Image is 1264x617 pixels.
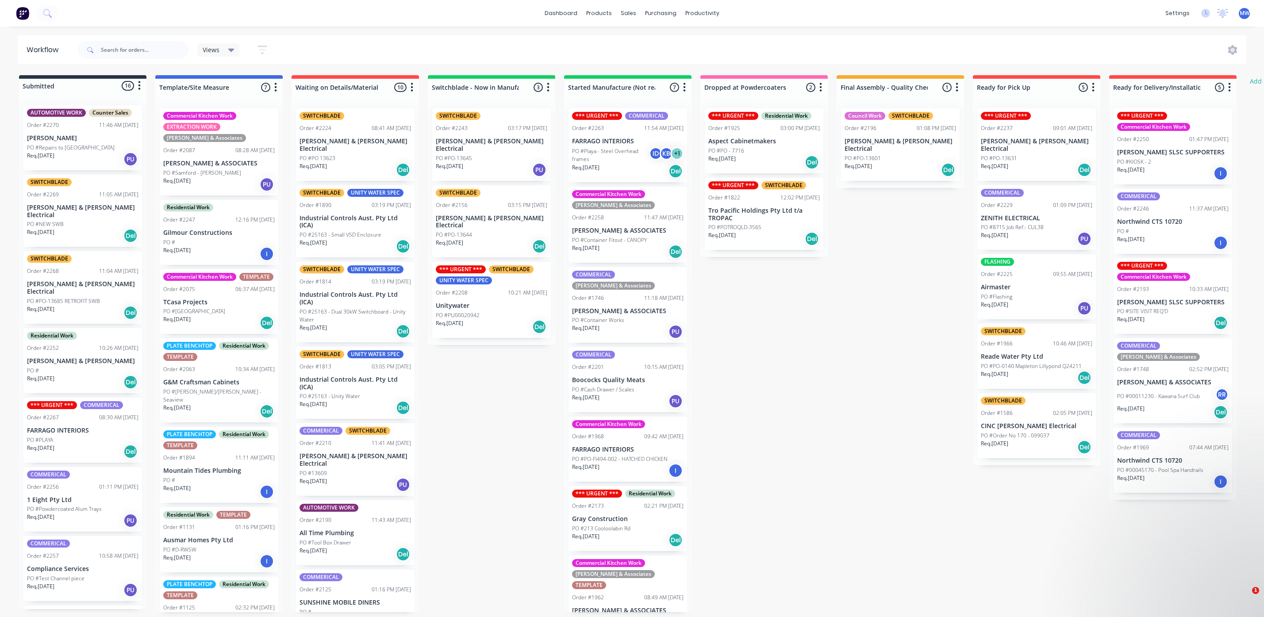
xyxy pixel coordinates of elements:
[163,307,225,315] p: PO #[GEOGRAPHIC_DATA]
[163,454,195,462] div: Order #1894
[372,439,411,447] div: 11:41 AM [DATE]
[1114,428,1232,493] div: COMMERICALOrder #196907:44 AM [DATE]Northwind CTS 10720PO #00045170 - Pool Spa HandrailsReq.[DATE]I
[1117,444,1149,452] div: Order #1969
[1117,227,1129,235] p: PO #
[981,432,1049,440] p: PO #Order No 170 - 099037
[27,280,138,295] p: [PERSON_NAME] & [PERSON_NAME] Electrical
[27,427,138,434] p: FARRAGO INTERIORS
[981,154,1017,162] p: PO #PO-13631
[27,332,77,340] div: Residential Work
[569,417,687,482] div: Commercial Kitchen WorkOrder #196809:42 AM [DATE]FARRAGO INTERIORSPO #PO-FI494-002 - HATCHED CHIC...
[572,433,604,441] div: Order #1968
[300,189,344,197] div: SWITCHBLADE
[1077,232,1091,246] div: PU
[436,189,480,197] div: SWITCHBLADE
[572,351,615,359] div: COMMERICAL
[300,112,344,120] div: SWITCHBLADE
[572,455,668,463] p: PO #PO-FI494-002 - HATCHED CHICKEN
[300,201,331,209] div: Order #1890
[300,308,411,324] p: PO #25163 - Dual 30kW Switchboard - Unity Water
[845,162,872,170] p: Req. [DATE]
[705,178,823,250] div: *** URGENT ***SWITCHBLADEOrder #182212:02 PM [DATE]Tro Pacific Holdings Pty Ltd t/a TROPACPO #POT...
[981,327,1026,335] div: SWITCHBLADE
[396,239,410,253] div: Del
[80,401,123,409] div: COMMERICAL
[668,245,683,259] div: Del
[163,315,191,323] p: Req. [DATE]
[572,147,649,163] p: PO #Playa - Steel Overhead frames
[163,216,195,224] div: Order #2247
[163,203,213,211] div: Residential Work
[572,420,645,428] div: Commercial Kitchen Work
[708,124,740,132] div: Order #1925
[625,112,668,120] div: COMMERICAL
[981,440,1008,448] p: Req. [DATE]
[572,236,647,244] p: PO #Container Fitout - CANOPY
[1114,338,1232,423] div: COMMERICAL[PERSON_NAME] & AssociatesOrder #174802:52 PM [DATE][PERSON_NAME] & ASSOCIATESPO #00011...
[163,134,246,142] div: [PERSON_NAME] & Associates
[163,246,191,254] p: Req. [DATE]
[260,316,274,330] div: Del
[1117,299,1229,306] p: [PERSON_NAME] SLSC SUPPORTERS
[27,220,64,228] p: PO #NEW SWB
[23,328,142,393] div: Residential WorkOrder #225210:26 AM [DATE][PERSON_NAME] & [PERSON_NAME]PO #Req.[DATE]Del
[432,108,551,181] div: SWITCHBLADEOrder #224303:17 PM [DATE][PERSON_NAME] & [PERSON_NAME] ElectricalPO #PO-13645Req.[DAT...
[163,112,236,120] div: Commercial Kitchen Work
[235,365,275,373] div: 10:34 AM [DATE]
[27,144,115,152] p: PO #Repairs to [GEOGRAPHIC_DATA]
[1077,163,1091,177] div: Del
[372,363,411,371] div: 03:05 PM [DATE]
[396,401,410,415] div: Del
[1117,149,1229,156] p: [PERSON_NAME] SLSC SUPPORTERS
[347,350,403,358] div: UNITY WATER SPEC
[347,265,403,273] div: UNITY WATER SPEC
[160,338,278,422] div: PLATE BENCHTOPResidential WorkTEMPLATEOrder #206310:34 AM [DATE]G&M Craftsman CabinetsPO #[PERSON...
[1117,192,1160,200] div: COMMERICAL
[981,397,1026,405] div: SWITCHBLADE
[1053,409,1092,417] div: 02:05 PM [DATE]
[572,124,604,132] div: Order #2263
[300,439,331,447] div: Order #2210
[300,124,331,132] div: Order #2224
[1117,218,1229,226] p: Northwind CTS 10720
[27,367,39,375] p: PO #
[163,430,216,438] div: PLATE BENCHTOP
[27,109,86,117] div: AUTOMOTIVE WORK
[163,169,241,177] p: PO #Samford - [PERSON_NAME]
[300,400,327,408] p: Req. [DATE]
[300,324,327,332] p: Req. [DATE]
[981,301,1008,309] p: Req. [DATE]
[1077,371,1091,385] div: Del
[160,108,278,195] div: Commercial Kitchen WorkEXTRACTION WORK[PERSON_NAME] & AssociatesOrder #208708:28 AM [DATE][PERSON...
[532,320,546,334] div: Del
[163,404,191,412] p: Req. [DATE]
[644,294,684,302] div: 11:18 AM [DATE]
[436,311,480,319] p: PO #PU00020942
[644,214,684,222] div: 11:47 AM [DATE]
[977,108,1096,181] div: *** URGENT ***Order #223709:01 AM [DATE][PERSON_NAME] & [PERSON_NAME] ElectricalPO #PO-13631Req.[...
[805,232,819,246] div: Del
[27,444,54,452] p: Req. [DATE]
[163,238,175,246] p: PO #
[27,436,53,444] p: PO #PLAYA
[977,185,1096,250] div: COMMERICALOrder #222901:09 PM [DATE]ZENITH ELECTRICALPO #8715 Job Ref:- CUL38Req.[DATE]PU
[27,344,59,352] div: Order #2252
[347,189,403,197] div: UNITY WATER SPEC
[436,201,468,209] div: Order #2156
[572,376,684,384] p: Boococks Quality Meats
[300,376,411,391] p: Industrial Controls Aust. Pty Ltd (ICA)
[300,239,327,247] p: Req. [DATE]
[163,146,195,154] div: Order #2087
[239,273,273,281] div: TEMPLATE
[99,121,138,129] div: 11:46 AM [DATE]
[27,297,100,305] p: PO #PO-13685 RETROFIT SWB
[436,276,492,284] div: UNITY WATER SPEC
[981,293,1012,301] p: PO #Flashing
[436,162,463,170] p: Req. [DATE]
[163,229,275,237] p: Gilmour Constructions
[845,154,881,162] p: PO #PO-13601
[1214,405,1228,419] div: Del
[432,185,551,258] div: SWITCHBLADEOrder #215603:15 PM [DATE][PERSON_NAME] & [PERSON_NAME] ElectricalPO #PO-13644Req.[DAT...
[163,299,275,306] p: TCasa Projects
[163,273,236,281] div: Commercial Kitchen Work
